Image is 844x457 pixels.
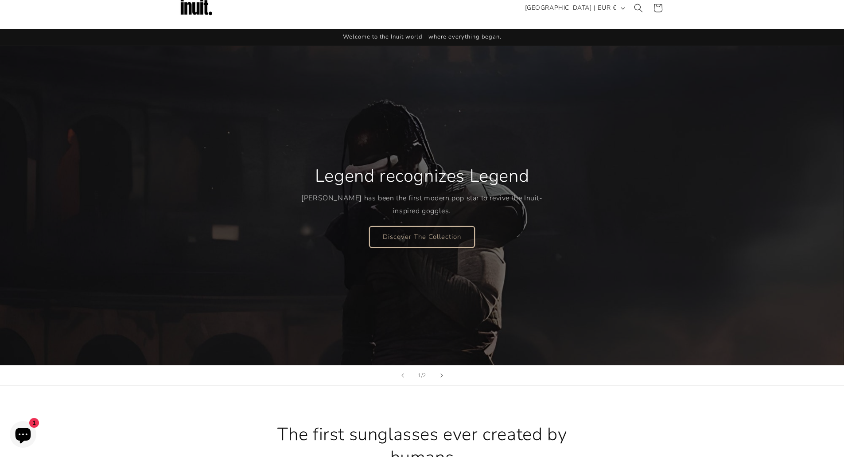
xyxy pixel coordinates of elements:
[315,164,529,187] h2: Legend recognizes Legend
[301,192,543,218] p: [PERSON_NAME] has been the first modern pop star to revive the Inuit-inspired goggles.
[393,366,412,385] button: Previous slide
[418,371,421,380] span: 1
[423,371,426,380] span: 2
[432,366,451,385] button: Next slide
[343,33,502,41] span: Welcome to the Inuit world - where everything began.
[525,3,617,12] span: [GEOGRAPHIC_DATA] | EUR €
[421,371,423,380] span: /
[179,29,666,46] div: Announcement
[369,226,475,247] a: Discover The Collection
[7,421,39,450] inbox-online-store-chat: Shopify online store chat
